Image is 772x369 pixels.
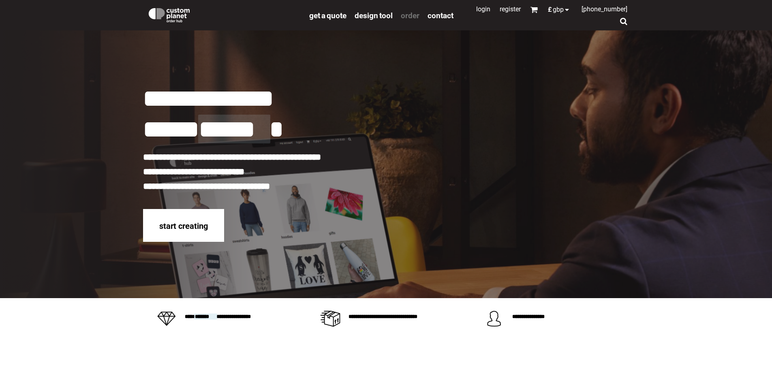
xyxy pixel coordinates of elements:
a: order [401,11,419,20]
span: £ [548,6,553,13]
a: Contact [428,11,453,20]
a: Custom Planet [143,2,305,26]
a: get a quote [309,11,346,20]
a: Register [500,5,521,13]
span: [PHONE_NUMBER] [582,5,627,13]
a: design tool [355,11,393,20]
img: Custom Planet [147,6,191,22]
a: Login [476,5,490,13]
span: start creating [159,221,208,231]
span: GBP [553,6,564,13]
